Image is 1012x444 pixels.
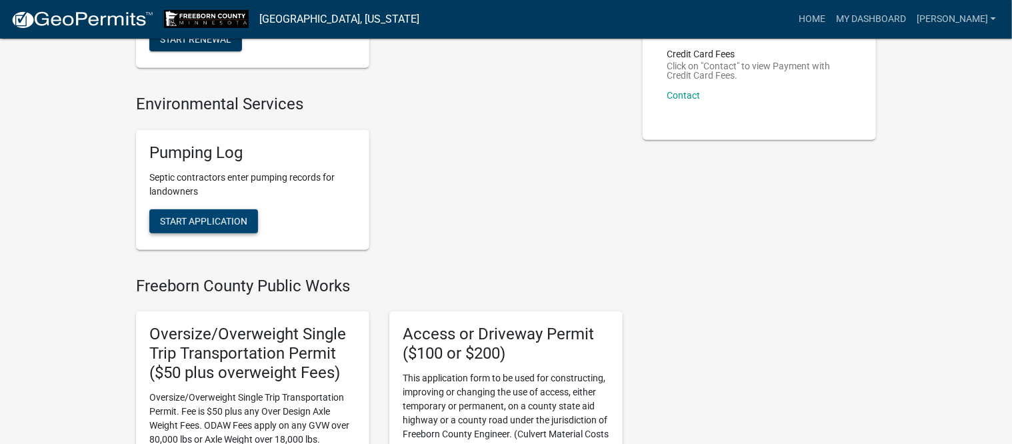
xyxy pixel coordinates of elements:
[160,34,231,45] span: Start Renewal
[149,325,356,382] h5: Oversize/Overweight Single Trip Transportation Permit ($50 plus overweight Fees)
[136,277,623,296] h4: Freeborn County Public Works
[164,10,249,28] img: Freeborn County, Minnesota
[136,95,623,114] h4: Environmental Services
[831,7,911,32] a: My Dashboard
[911,7,1001,32] a: [PERSON_NAME]
[149,143,356,163] h5: Pumping Log
[259,8,419,31] a: [GEOGRAPHIC_DATA], [US_STATE]
[667,49,852,59] p: Credit Card Fees
[667,90,700,101] a: Contact
[149,27,242,51] button: Start Renewal
[149,209,258,233] button: Start Application
[149,171,356,199] p: Septic contractors enter pumping records for landowners
[667,61,852,80] p: Click on "Contact" to view Payment with Credit Card Fees.
[160,215,247,226] span: Start Application
[793,7,831,32] a: Home
[403,325,609,363] h5: Access or Driveway Permit ($100 or $200)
